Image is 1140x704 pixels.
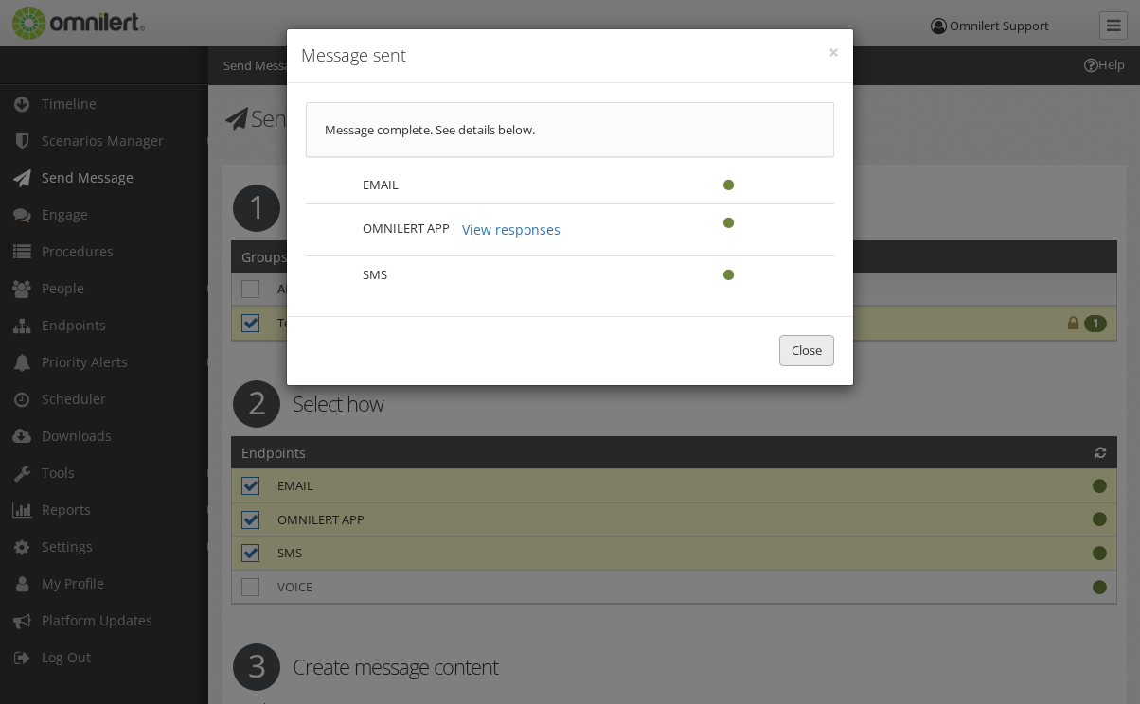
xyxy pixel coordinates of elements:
[828,44,839,62] button: ×
[43,13,81,30] span: Help
[350,214,659,246] div: OMNILERT APP
[350,266,659,284] div: SMS
[306,102,834,158] div: Message complete. See details below.
[350,176,659,194] div: EMAIL
[301,44,839,68] h4: Message sent
[779,335,834,366] button: Close
[450,214,573,246] button: View responses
